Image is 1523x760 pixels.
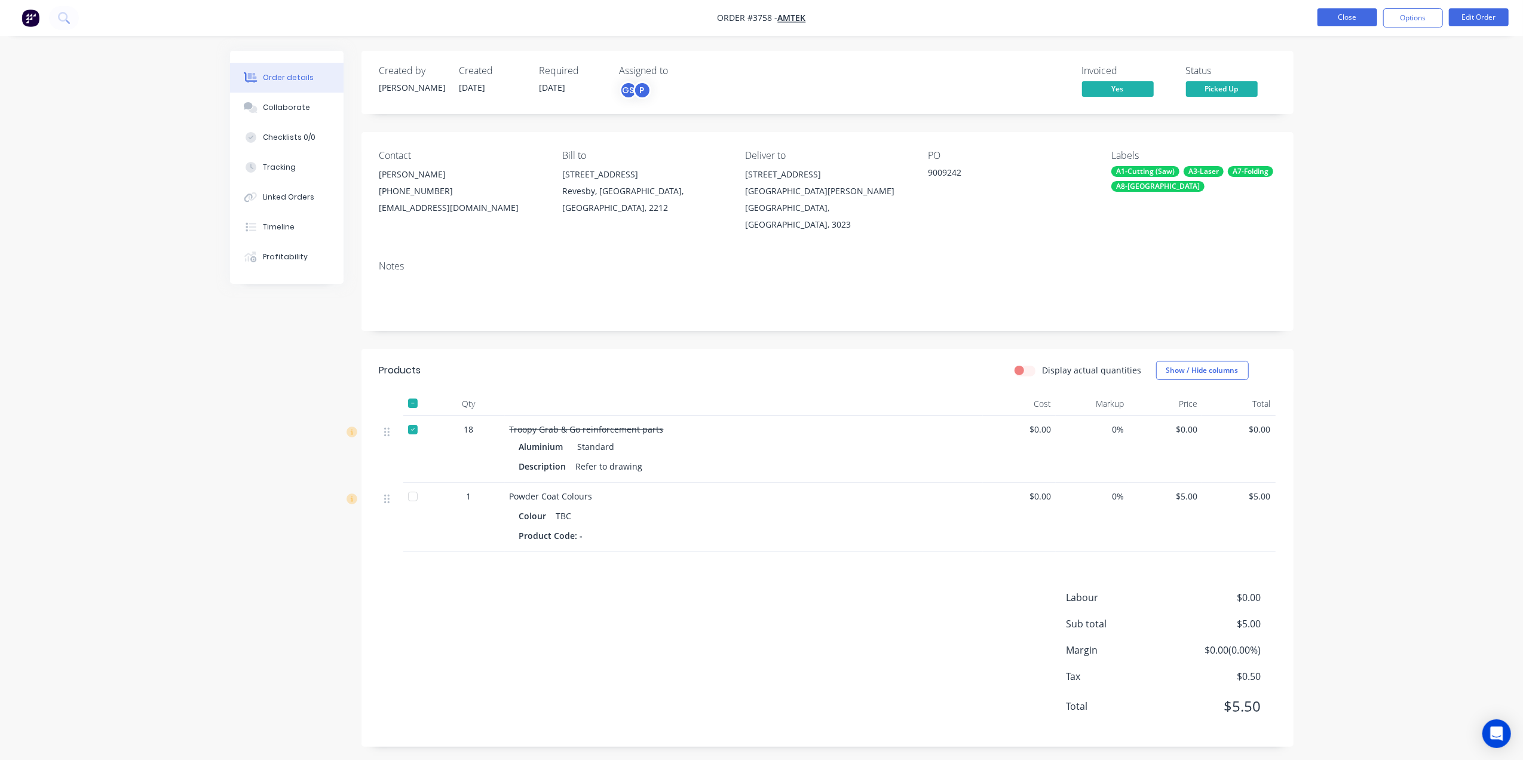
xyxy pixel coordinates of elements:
[1186,65,1276,76] div: Status
[519,507,551,525] div: Colour
[519,458,571,475] div: Description
[1172,617,1261,631] span: $5.00
[1111,166,1179,177] div: A1-Cutting (Saw)
[1067,643,1173,657] span: Margin
[1207,490,1271,502] span: $5.00
[263,192,314,203] div: Linked Orders
[230,63,344,93] button: Order details
[1317,8,1377,26] button: Close
[459,82,486,93] span: [DATE]
[459,65,525,76] div: Created
[519,527,588,544] div: Product Code: -
[983,392,1056,416] div: Cost
[1067,590,1173,605] span: Labour
[519,438,568,455] div: Aluminium
[1449,8,1509,26] button: Edit Order
[1056,392,1129,416] div: Markup
[1082,81,1154,96] span: Yes
[263,102,310,113] div: Collaborate
[379,261,1276,272] div: Notes
[510,491,593,502] span: Powder Coat Colours
[433,392,505,416] div: Qty
[1067,617,1173,631] span: Sub total
[745,150,909,161] div: Deliver to
[551,507,577,525] div: TBC
[1172,590,1261,605] span: $0.00
[1482,719,1511,748] div: Open Intercom Messenger
[1228,166,1273,177] div: A7-Folding
[230,122,344,152] button: Checklists 0/0
[263,222,295,232] div: Timeline
[540,82,566,93] span: [DATE]
[928,166,1078,183] div: 9009242
[379,363,421,378] div: Products
[230,182,344,212] button: Linked Orders
[573,438,615,455] div: Standard
[571,458,648,475] div: Refer to drawing
[988,490,1052,502] span: $0.00
[263,72,314,83] div: Order details
[1156,361,1249,380] button: Show / Hide columns
[1067,699,1173,713] span: Total
[1186,81,1258,96] span: Picked Up
[22,9,39,27] img: Factory
[263,162,296,173] div: Tracking
[1067,669,1173,684] span: Tax
[1134,490,1198,502] span: $5.00
[1202,392,1276,416] div: Total
[745,166,909,183] div: [STREET_ADDRESS]
[562,166,726,183] div: [STREET_ADDRESS]
[620,81,638,99] div: GS
[633,81,651,99] div: P
[718,13,778,24] span: Order #3758 -
[1111,150,1275,161] div: Labels
[1082,65,1172,76] div: Invoiced
[928,150,1092,161] div: PO
[230,242,344,272] button: Profitability
[1043,364,1142,376] label: Display actual quantities
[464,423,474,436] span: 18
[1134,423,1198,436] span: $0.00
[1186,81,1258,99] button: Picked Up
[540,65,605,76] div: Required
[263,132,315,143] div: Checklists 0/0
[1184,166,1224,177] div: A3-Laser
[467,490,471,502] span: 1
[510,424,664,435] span: Troopy Grab & Go reinforcement parts
[745,183,909,233] div: [GEOGRAPHIC_DATA][PERSON_NAME][GEOGRAPHIC_DATA], [GEOGRAPHIC_DATA], 3023
[379,166,543,216] div: [PERSON_NAME][PHONE_NUMBER][EMAIL_ADDRESS][DOMAIN_NAME]
[620,65,739,76] div: Assigned to
[1061,490,1124,502] span: 0%
[1111,181,1205,192] div: A8-[GEOGRAPHIC_DATA]
[1129,392,1203,416] div: Price
[230,93,344,122] button: Collaborate
[1172,643,1261,657] span: $0.00 ( 0.00 %)
[379,150,543,161] div: Contact
[263,252,308,262] div: Profitability
[745,166,909,233] div: [STREET_ADDRESS][GEOGRAPHIC_DATA][PERSON_NAME][GEOGRAPHIC_DATA], [GEOGRAPHIC_DATA], 3023
[562,166,726,216] div: [STREET_ADDRESS]Revesby, [GEOGRAPHIC_DATA], [GEOGRAPHIC_DATA], 2212
[230,212,344,242] button: Timeline
[562,183,726,216] div: Revesby, [GEOGRAPHIC_DATA], [GEOGRAPHIC_DATA], 2212
[620,81,651,99] button: GSP
[1061,423,1124,436] span: 0%
[230,152,344,182] button: Tracking
[1207,423,1271,436] span: $0.00
[1383,8,1443,27] button: Options
[1172,669,1261,684] span: $0.50
[379,81,445,94] div: [PERSON_NAME]
[562,150,726,161] div: Bill to
[379,65,445,76] div: Created by
[379,200,543,216] div: [EMAIL_ADDRESS][DOMAIN_NAME]
[379,166,543,183] div: [PERSON_NAME]
[1172,695,1261,717] span: $5.50
[988,423,1052,436] span: $0.00
[778,13,806,24] a: Amtek
[379,183,543,200] div: [PHONE_NUMBER]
